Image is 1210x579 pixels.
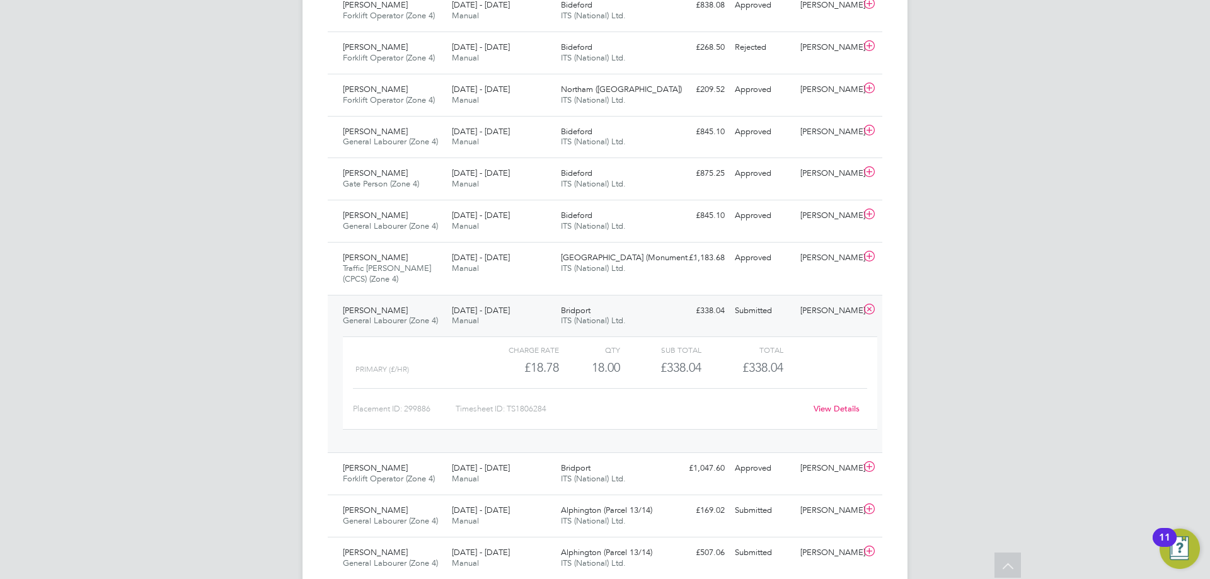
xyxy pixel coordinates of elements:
span: [DATE] - [DATE] [452,252,510,263]
span: Manual [452,10,479,21]
div: [PERSON_NAME] [795,458,861,479]
span: Traffic [PERSON_NAME] (CPCS) (Zone 4) [343,263,431,284]
div: 18.00 [559,357,620,378]
span: ITS (National) Ltd. [561,221,626,231]
span: [PERSON_NAME] [343,210,408,221]
span: [DATE] - [DATE] [452,462,510,473]
span: [PERSON_NAME] [343,252,408,263]
span: [PERSON_NAME] [343,42,408,52]
span: Manual [452,95,479,105]
span: Alphington (Parcel 13/14) [561,547,652,558]
span: [DATE] - [DATE] [452,168,510,178]
div: 11 [1159,537,1170,554]
div: £845.10 [664,122,730,142]
span: [DATE] - [DATE] [452,305,510,316]
div: £169.02 [664,500,730,521]
span: [PERSON_NAME] [343,84,408,95]
div: Submitted [730,301,795,321]
span: General Labourer (Zone 4) [343,558,438,568]
span: ITS (National) Ltd. [561,315,626,326]
span: Forklift Operator (Zone 4) [343,95,435,105]
span: Forklift Operator (Zone 4) [343,10,435,21]
span: Bridport [561,305,591,316]
div: Submitted [730,500,795,521]
div: £338.04 [664,301,730,321]
span: [PERSON_NAME] [343,505,408,515]
span: [PERSON_NAME] [343,547,408,558]
span: General Labourer (Zone 4) [343,136,438,147]
span: ITS (National) Ltd. [561,10,626,21]
span: [PERSON_NAME] [343,168,408,178]
span: [DATE] - [DATE] [452,84,510,95]
span: ITS (National) Ltd. [561,515,626,526]
div: Approved [730,205,795,226]
div: £845.10 [664,205,730,226]
div: £18.78 [478,357,559,378]
span: ITS (National) Ltd. [561,178,626,189]
span: [DATE] - [DATE] [452,126,510,137]
div: £338.04 [620,357,701,378]
span: Gate Person (Zone 4) [343,178,419,189]
span: Bideford [561,42,592,52]
span: ITS (National) Ltd. [561,95,626,105]
span: Manual [452,263,479,273]
span: ITS (National) Ltd. [561,558,626,568]
span: General Labourer (Zone 4) [343,515,438,526]
div: Total [701,342,783,357]
span: [GEOGRAPHIC_DATA] (Monument… [561,252,696,263]
span: [PERSON_NAME] [343,462,408,473]
span: Manual [452,315,479,326]
span: Primary (£/HR) [355,365,409,374]
div: [PERSON_NAME] [795,542,861,563]
span: ITS (National) Ltd. [561,263,626,273]
span: Manual [452,515,479,526]
span: Manual [452,473,479,484]
div: Rejected [730,37,795,58]
div: [PERSON_NAME] [795,163,861,184]
div: Approved [730,122,795,142]
span: Forklift Operator (Zone 4) [343,52,435,63]
div: £268.50 [664,37,730,58]
span: [PERSON_NAME] [343,305,408,316]
div: Approved [730,458,795,479]
div: [PERSON_NAME] [795,248,861,268]
span: General Labourer (Zone 4) [343,221,438,231]
div: [PERSON_NAME] [795,37,861,58]
span: Manual [452,52,479,63]
div: £507.06 [664,542,730,563]
span: ITS (National) Ltd. [561,473,626,484]
span: Manual [452,221,479,231]
span: Forklift Operator (Zone 4) [343,473,435,484]
div: Approved [730,248,795,268]
a: View Details [814,403,860,414]
span: Bideford [561,168,592,178]
div: £1,047.60 [664,458,730,479]
div: QTY [559,342,620,357]
span: [DATE] - [DATE] [452,210,510,221]
span: Manual [452,136,479,147]
div: [PERSON_NAME] [795,301,861,321]
span: Northam ([GEOGRAPHIC_DATA]) [561,84,682,95]
span: Manual [452,558,479,568]
span: Alphington (Parcel 13/14) [561,505,652,515]
span: Bideford [561,126,592,137]
div: Approved [730,79,795,100]
div: Timesheet ID: TS1806284 [456,399,805,419]
div: £875.25 [664,163,730,184]
div: Approved [730,163,795,184]
div: [PERSON_NAME] [795,205,861,226]
span: General Labourer (Zone 4) [343,315,438,326]
div: [PERSON_NAME] [795,122,861,142]
span: ITS (National) Ltd. [561,52,626,63]
div: £1,183.68 [664,248,730,268]
span: [DATE] - [DATE] [452,42,510,52]
span: Manual [452,178,479,189]
span: Bideford [561,210,592,221]
div: £209.52 [664,79,730,100]
div: Charge rate [478,342,559,357]
div: [PERSON_NAME] [795,79,861,100]
div: Placement ID: 299886 [353,399,456,419]
div: Sub Total [620,342,701,357]
span: [DATE] - [DATE] [452,505,510,515]
span: [PERSON_NAME] [343,126,408,137]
